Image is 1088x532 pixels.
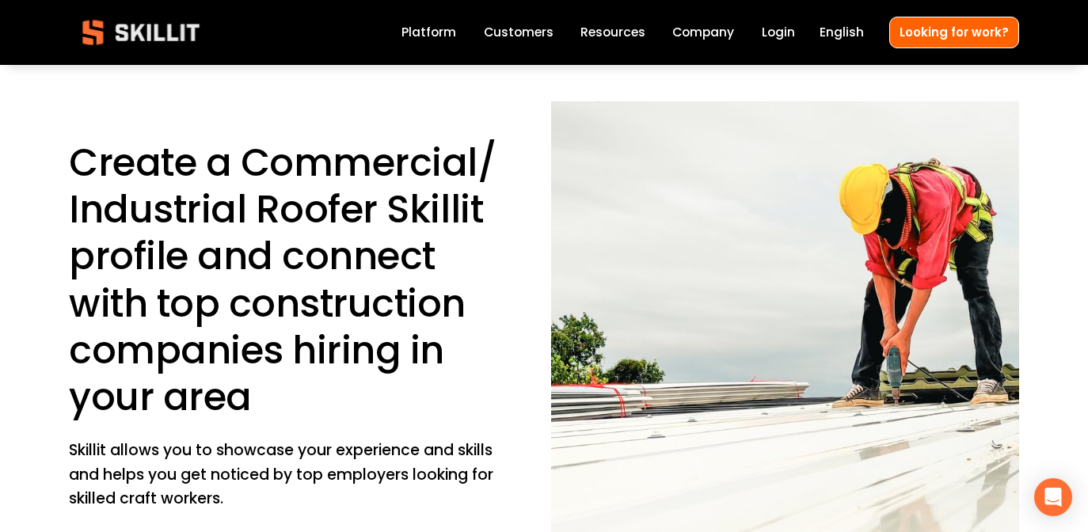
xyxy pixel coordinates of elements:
[1034,478,1072,516] div: Open Intercom Messenger
[484,22,554,44] a: Customers
[580,22,645,44] a: folder dropdown
[69,139,497,420] h1: Create a Commercial/ Industrial Roofer Skillit profile and connect with top construction companie...
[401,22,456,44] a: Platform
[762,22,795,44] a: Login
[820,22,864,44] div: language picker
[69,439,497,511] p: Skillit allows you to showcase your experience and skills and helps you get noticed by top employ...
[672,22,734,44] a: Company
[580,23,645,41] span: Resources
[69,9,213,56] img: Skillit
[889,17,1019,47] a: Looking for work?
[820,23,864,41] span: English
